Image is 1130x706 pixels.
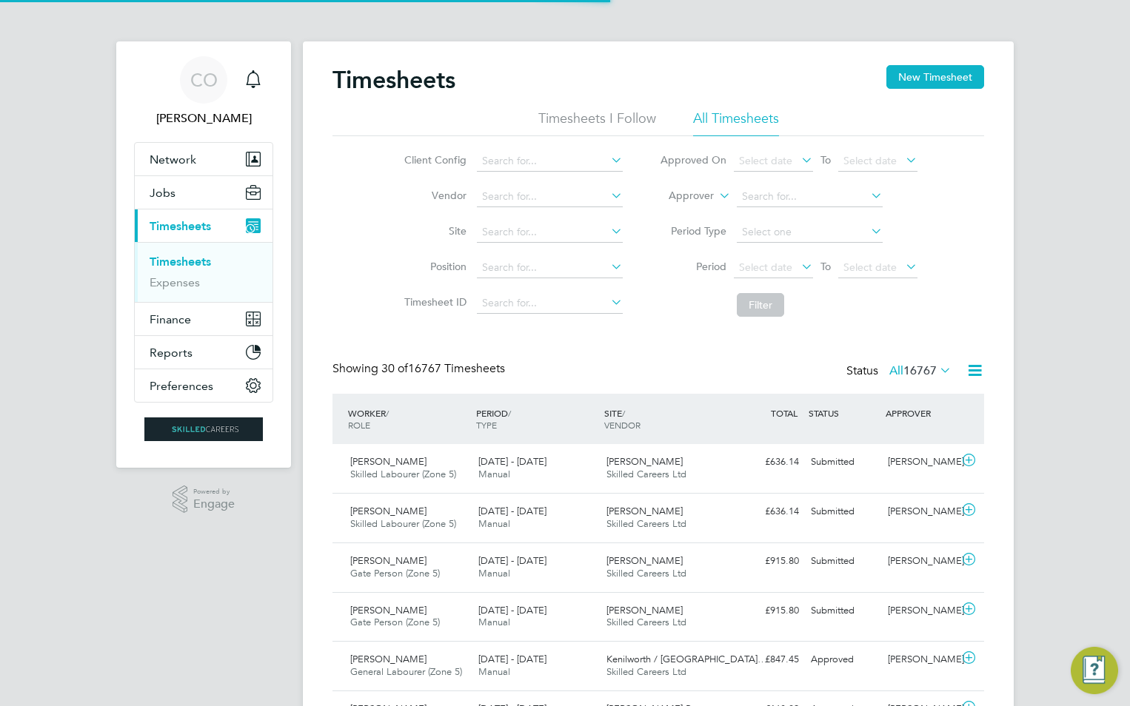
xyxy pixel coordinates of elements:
[134,110,273,127] span: Craig O'Donovan
[116,41,291,468] nav: Main navigation
[134,56,273,127] a: CO[PERSON_NAME]
[805,549,882,574] div: Submitted
[843,260,897,274] span: Select date
[478,455,546,468] span: [DATE] - [DATE]
[889,363,952,378] label: All
[477,222,623,243] input: Search for...
[478,653,546,665] span: [DATE] - [DATE]
[728,549,805,574] div: £915.80
[344,400,472,438] div: WORKER
[150,255,211,269] a: Timesheets
[350,455,427,468] span: [PERSON_NAME]
[606,455,683,468] span: [PERSON_NAME]
[477,293,623,314] input: Search for...
[135,209,273,242] button: Timesheets
[400,153,467,167] label: Client Config
[135,143,273,175] button: Network
[332,361,508,377] div: Showing
[350,554,427,567] span: [PERSON_NAME]
[350,567,440,579] span: Gate Person (Zone 5)
[737,222,883,243] input: Select one
[843,154,897,167] span: Select date
[400,295,467,309] label: Timesheet ID
[771,407,798,419] span: TOTAL
[660,153,726,167] label: Approved On
[660,260,726,273] label: Period
[478,468,510,480] span: Manual
[478,505,546,517] span: [DATE] - [DATE]
[606,554,683,567] span: [PERSON_NAME]
[150,312,191,326] span: Finance
[903,363,937,378] span: 16767
[386,407,389,419] span: /
[538,110,656,136] li: Timesheets I Follow
[400,189,467,202] label: Vendor
[606,653,767,665] span: Kenilworth / [GEOGRAPHIC_DATA]…
[332,65,455,95] h2: Timesheets
[144,417,263,441] img: skilledcareers-logo-retina.png
[737,186,883,207] input: Search for...
[660,224,726,238] label: Period Type
[606,505,683,517] span: [PERSON_NAME]
[350,616,440,628] span: Gate Person (Zone 5)
[728,648,805,672] div: £847.45
[350,468,456,480] span: Skilled Labourer (Zone 5)
[350,665,462,678] span: General Labourer (Zone 5)
[150,346,193,360] span: Reports
[193,498,235,511] span: Engage
[737,293,784,317] button: Filter
[601,400,729,438] div: SITE
[478,665,510,678] span: Manual
[150,379,213,393] span: Preferences
[135,176,273,209] button: Jobs
[728,450,805,474] div: £636.14
[478,616,510,628] span: Manual
[882,549,959,574] div: [PERSON_NAME]
[846,361,955,382] div: Status
[135,303,273,335] button: Finance
[816,150,835,169] span: To
[882,400,959,426] div: APPROVER
[150,219,211,233] span: Timesheets
[647,189,714,204] label: Approver
[805,599,882,623] div: Submitted
[400,260,467,273] label: Position
[381,361,408,376] span: 30 of
[622,407,625,419] span: /
[477,258,623,278] input: Search for...
[193,485,235,498] span: Powered by
[693,110,779,136] li: All Timesheets
[135,336,273,369] button: Reports
[173,485,235,514] a: Powered byEngage
[150,186,175,200] span: Jobs
[1071,647,1118,694] button: Engage Resource Center
[739,260,792,274] span: Select date
[606,616,686,628] span: Skilled Careers Ltd
[190,70,218,90] span: CO
[478,604,546,616] span: [DATE] - [DATE]
[739,154,792,167] span: Select date
[476,419,497,431] span: TYPE
[805,500,882,524] div: Submitted
[477,151,623,172] input: Search for...
[350,505,427,517] span: [PERSON_NAME]
[477,186,623,207] input: Search for...
[381,361,505,376] span: 16767 Timesheets
[882,648,959,672] div: [PERSON_NAME]
[805,400,882,426] div: STATUS
[604,419,641,431] span: VENDOR
[350,517,456,530] span: Skilled Labourer (Zone 5)
[886,65,984,89] button: New Timesheet
[606,517,686,530] span: Skilled Careers Ltd
[805,450,882,474] div: Submitted
[816,257,835,276] span: To
[805,648,882,672] div: Approved
[606,665,686,678] span: Skilled Careers Ltd
[478,567,510,579] span: Manual
[882,599,959,623] div: [PERSON_NAME]
[400,224,467,238] label: Site
[150,152,196,167] span: Network
[350,604,427,616] span: [PERSON_NAME]
[606,604,683,616] span: [PERSON_NAME]
[135,369,273,402] button: Preferences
